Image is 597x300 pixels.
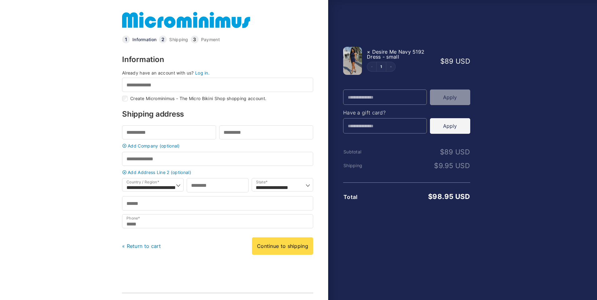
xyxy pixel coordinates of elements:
[122,70,194,75] span: Already have an account with us?
[169,37,188,42] a: Shipping
[434,162,470,170] bdi: 9.95 USD
[122,56,313,63] h3: Information
[122,243,161,249] a: « Return to cart
[367,62,377,71] button: Decrement
[195,70,210,75] a: Log in.
[343,163,386,168] th: Shipping
[130,96,266,101] label: Create Microminimus - The Micro Bikini Shop shopping account.
[122,110,313,118] h3: Shipping address
[201,37,220,42] a: Payment
[132,37,156,42] a: Information
[343,194,386,200] th: Total
[343,110,470,115] h4: Have a gift card?
[386,62,395,71] button: Increment
[428,192,432,201] span: $
[430,118,470,134] button: Apply
[367,49,370,55] a: Remove this item
[252,237,313,255] a: Continue to shipping
[343,47,362,75] img: Desire Me Navy 5192 Dress 11
[121,143,315,148] a: Add Company (optional)
[343,149,386,154] th: Subtotal
[440,148,444,156] span: $
[377,65,386,69] a: Edit
[367,49,424,60] span: Desire Me Navy 5192 Dress - small
[440,57,470,65] bdi: 89 USD
[440,148,470,156] bdi: 89 USD
[428,192,470,201] bdi: 98.95 USD
[434,162,438,170] span: $
[121,170,315,175] a: Add Address Line 2 (optional)
[440,57,445,65] span: $
[430,90,470,105] button: Apply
